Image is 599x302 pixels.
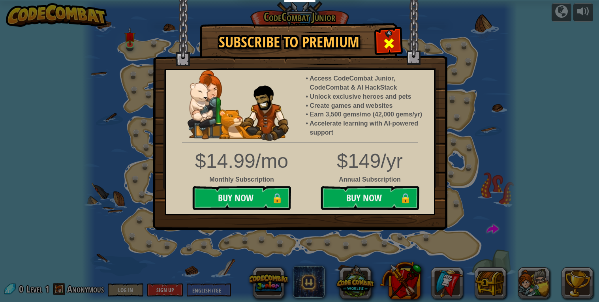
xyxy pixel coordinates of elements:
[310,110,426,119] li: Earn 3,500 gems/mo (42,000 gems/yr)
[160,175,440,184] div: Annual Subscription
[310,92,426,101] li: Unlock exclusive heroes and pets
[310,74,426,92] li: Access CodeCombat Junior, CodeCombat & AI HackStack
[192,186,291,210] button: Buy Now🔒
[190,175,294,184] div: Monthly Subscription
[160,147,440,175] div: $149/yr
[310,119,426,137] li: Accelerate learning with AI-powered support
[321,186,419,210] button: Buy Now🔒
[310,101,426,111] li: Create games and websites
[188,70,289,141] img: anya-and-nando-pet.webp
[208,34,370,51] h1: Subscribe to Premium
[190,147,294,175] div: $14.99/mo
